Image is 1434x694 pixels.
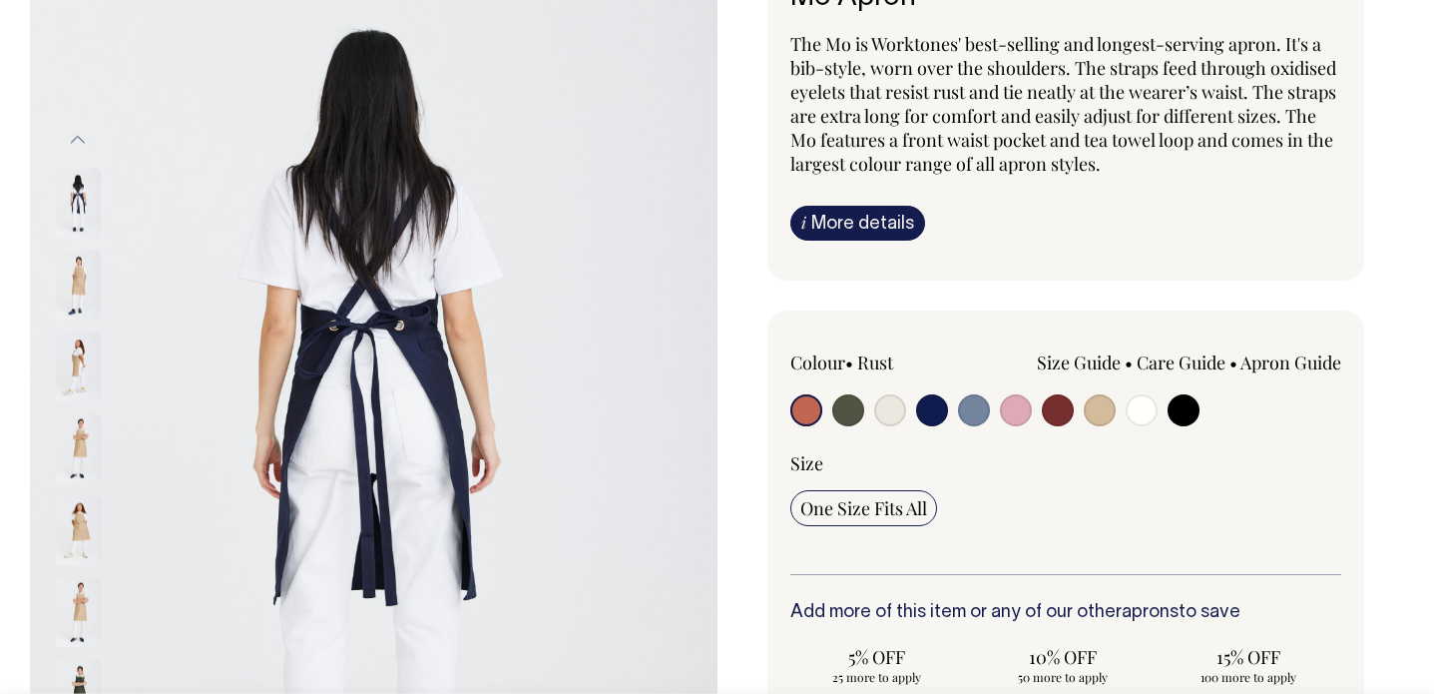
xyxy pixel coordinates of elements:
img: khaki [56,333,101,402]
span: One Size Fits All [800,496,927,520]
a: iMore details [790,206,925,241]
span: 5% OFF [800,645,954,669]
span: i [801,212,806,233]
input: One Size Fits All [790,490,937,526]
h6: Add more of this item or any of our other to save [790,603,1342,623]
span: • [1125,350,1133,374]
span: 100 more to apply [1172,669,1325,685]
img: dark-navy [56,169,101,239]
img: khaki [56,414,101,484]
a: Size Guide [1037,350,1121,374]
span: 50 more to apply [986,669,1140,685]
img: khaki [56,578,101,648]
span: 25 more to apply [800,669,954,685]
span: 15% OFF [1172,645,1325,669]
label: Rust [857,350,893,374]
input: 10% OFF 50 more to apply [976,639,1150,691]
span: • [845,350,853,374]
span: 10% OFF [986,645,1140,669]
img: khaki [56,251,101,321]
a: Care Guide [1137,350,1225,374]
div: Colour [790,350,1011,374]
div: Size [790,451,1342,475]
input: 15% OFF 100 more to apply [1162,639,1335,691]
a: aprons [1122,604,1179,621]
img: khaki [56,496,101,566]
span: • [1229,350,1237,374]
a: Apron Guide [1240,350,1341,374]
button: Previous [63,118,93,163]
input: 5% OFF 25 more to apply [790,639,964,691]
span: The Mo is Worktones' best-selling and longest-serving apron. It's a bib-style, worn over the shou... [790,32,1336,176]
